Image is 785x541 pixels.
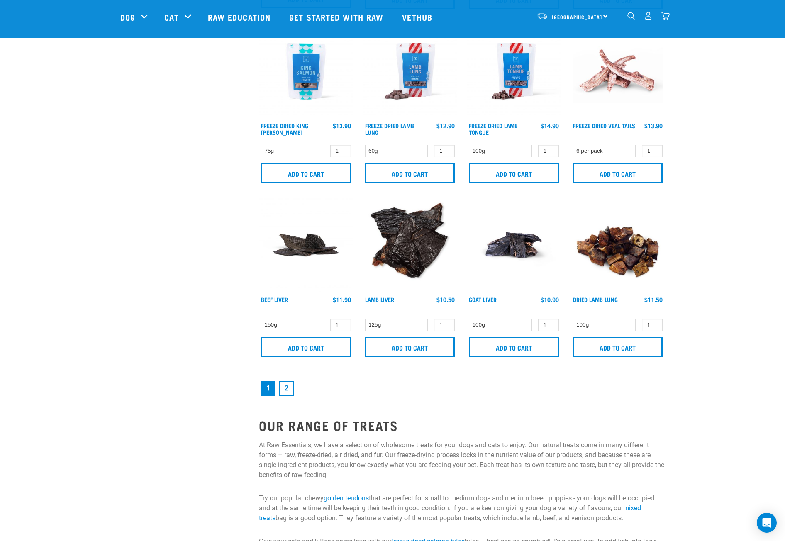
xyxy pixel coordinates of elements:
div: $10.50 [436,296,455,303]
input: Add to cart [573,337,663,357]
div: $11.50 [644,296,663,303]
a: Beef Liver [261,298,288,301]
a: Cat [164,11,178,23]
div: $13.90 [644,122,663,129]
img: van-moving.png [536,12,548,19]
a: Freeze Dried King [PERSON_NAME] [261,124,308,134]
img: RE Product Shoot 2023 Nov8575 [467,24,561,118]
img: RE Product Shoot 2023 Nov8584 [259,24,353,118]
span: [GEOGRAPHIC_DATA] [552,15,602,18]
input: Add to cart [469,337,559,357]
input: 1 [538,319,559,331]
a: Page 1 [261,381,275,396]
input: Add to cart [365,163,455,183]
div: $10.90 [541,296,559,303]
img: Pile Of Dried Lamb Lungs For Pets [571,198,665,292]
a: Lamb Liver [365,298,394,301]
a: Goat Liver [469,298,497,301]
div: $12.90 [436,122,455,129]
img: home-icon@2x.png [661,12,670,20]
a: golden tendons [324,494,369,502]
h2: OUR RANGE OF TREATS [259,418,665,433]
input: 1 [330,319,351,331]
a: Raw Education [200,0,281,34]
a: Freeze Dried Lamb Tongue [469,124,518,134]
div: $11.90 [333,296,351,303]
a: Freeze Dried Lamb Lung [365,124,414,134]
img: home-icon-1@2x.png [627,12,635,20]
a: Goto page 2 [279,381,294,396]
input: 1 [642,319,663,331]
div: $14.90 [541,122,559,129]
a: Freeze Dried Veal Tails [573,124,635,127]
input: 1 [434,145,455,158]
input: 1 [434,319,455,331]
input: 1 [330,145,351,158]
img: user.png [644,12,653,20]
img: Goat Liver [467,198,561,292]
a: Dried Lamb Lung [573,298,618,301]
img: FD Veal Tail White Background [571,24,665,118]
a: Vethub [394,0,443,34]
p: Try our popular chewy that are perfect for small to medium dogs and medium breed puppies - your d... [259,493,665,523]
input: Add to cart [573,163,663,183]
nav: pagination [259,379,665,397]
p: At Raw Essentials, we have a selection of wholesome treats for your dogs and cats to enjoy. Our n... [259,440,665,480]
div: $13.90 [333,122,351,129]
input: 1 [538,145,559,158]
input: Add to cart [365,337,455,357]
a: Dog [120,11,135,23]
img: Beef Liver [259,198,353,292]
div: Open Intercom Messenger [757,513,777,533]
input: Add to cart [469,163,559,183]
img: Beef Liver and Lamb Liver Treats [363,198,457,292]
input: 1 [642,145,663,158]
input: Add to cart [261,337,351,357]
img: RE Product Shoot 2023 Nov8571 [363,24,457,118]
input: Add to cart [261,163,351,183]
a: Get started with Raw [281,0,394,34]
